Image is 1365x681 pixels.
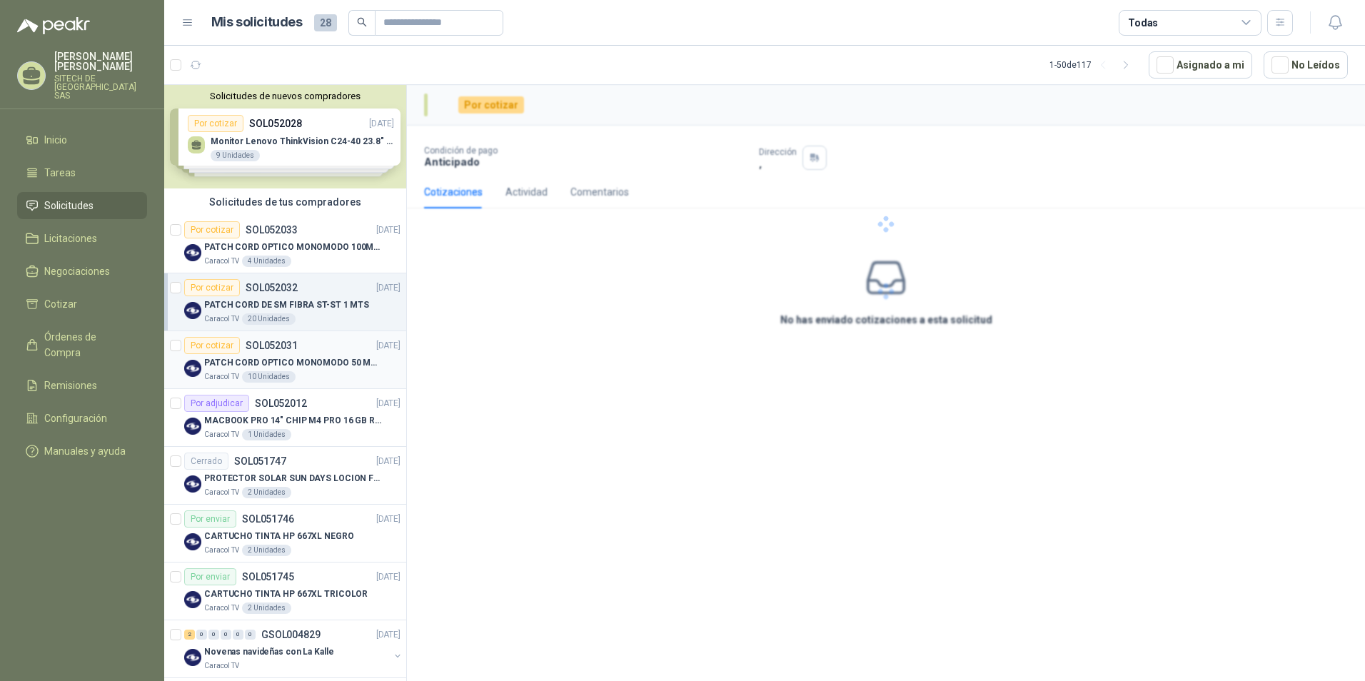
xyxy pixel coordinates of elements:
p: PATCH CORD OPTICO MONOMODO 50 MTS [204,356,382,370]
div: Por adjudicar [184,395,249,412]
p: SOL052031 [246,340,298,350]
div: 0 [233,630,243,640]
p: [DATE] [376,281,401,295]
p: [PERSON_NAME] [PERSON_NAME] [54,51,147,71]
p: SOL052033 [246,225,298,235]
div: 0 [245,630,256,640]
p: Caracol TV [204,371,239,383]
div: Solicitudes de nuevos compradoresPor cotizarSOL052028[DATE] Monitor Lenovo ThinkVision C24-40 23.... [164,85,406,188]
span: Licitaciones [44,231,97,246]
div: 20 Unidades [242,313,296,325]
span: 28 [314,14,337,31]
p: Caracol TV [204,313,239,325]
p: [DATE] [376,455,401,468]
img: Company Logo [184,302,201,319]
img: Company Logo [184,533,201,550]
a: Cotizar [17,291,147,318]
div: 1 Unidades [242,429,291,440]
p: SOL052012 [255,398,307,408]
div: Por cotizar [184,221,240,238]
p: [DATE] [376,397,401,410]
div: Cerrado [184,453,228,470]
a: Por cotizarSOL052033[DATE] Company LogoPATCH CORD OPTICO MONOMODO 100MTSCaracol TV4 Unidades [164,216,406,273]
button: Asignado a mi [1149,51,1252,79]
span: Cotizar [44,296,77,312]
a: Configuración [17,405,147,432]
p: Caracol TV [204,487,239,498]
p: MACBOOK PRO 14" CHIP M4 PRO 16 GB RAM 1TB [204,414,382,428]
div: Por cotizar [184,279,240,296]
div: 0 [208,630,219,640]
a: Solicitudes [17,192,147,219]
a: Manuales y ayuda [17,438,147,465]
p: SOL051746 [242,514,294,524]
img: Company Logo [184,649,201,666]
a: Por cotizarSOL052032[DATE] Company LogoPATCH CORD DE SM FIBRA ST-ST 1 MTSCaracol TV20 Unidades [164,273,406,331]
span: Negociaciones [44,263,110,279]
p: Caracol TV [204,660,239,672]
a: Tareas [17,159,147,186]
div: 10 Unidades [242,371,296,383]
img: Company Logo [184,360,201,377]
span: Manuales y ayuda [44,443,126,459]
a: Remisiones [17,372,147,399]
p: Caracol TV [204,256,239,267]
p: Novenas navideñas con La Kalle [204,645,333,659]
span: Configuración [44,410,107,426]
a: Negociaciones [17,258,147,285]
p: PATCH CORD OPTICO MONOMODO 100MTS [204,241,382,254]
span: Tareas [44,165,76,181]
p: SOL052032 [246,283,298,293]
a: Por enviarSOL051746[DATE] Company LogoCARTUCHO TINTA HP 667XL NEGROCaracol TV2 Unidades [164,505,406,563]
a: Por adjudicarSOL052012[DATE] Company LogoMACBOOK PRO 14" CHIP M4 PRO 16 GB RAM 1TBCaracol TV1 Uni... [164,389,406,447]
a: Por enviarSOL051745[DATE] Company LogoCARTUCHO TINTA HP 667XL TRICOLORCaracol TV2 Unidades [164,563,406,620]
p: [DATE] [376,513,401,526]
img: Company Logo [184,244,201,261]
p: PATCH CORD DE SM FIBRA ST-ST 1 MTS [204,298,369,312]
p: Caracol TV [204,602,239,614]
div: 0 [196,630,207,640]
p: SOL051747 [234,456,286,466]
div: 1 - 50 de 117 [1049,54,1137,76]
span: Órdenes de Compra [44,329,134,360]
button: No Leídos [1264,51,1348,79]
p: Caracol TV [204,545,239,556]
p: [DATE] [376,628,401,642]
div: Por enviar [184,568,236,585]
p: PROTECTOR SOLAR SUN DAYS LOCION FPS 50 CAJA X 24 UN [204,472,382,485]
p: Caracol TV [204,429,239,440]
a: CerradoSOL051747[DATE] Company LogoPROTECTOR SOLAR SUN DAYS LOCION FPS 50 CAJA X 24 UNCaracol TV2... [164,447,406,505]
div: 2 Unidades [242,602,291,614]
img: Company Logo [184,475,201,493]
div: 2 Unidades [242,487,291,498]
p: CARTUCHO TINTA HP 667XL NEGRO [204,530,354,543]
p: [DATE] [376,339,401,353]
div: Solicitudes de tus compradores [164,188,406,216]
h1: Mis solicitudes [211,12,303,33]
div: Por cotizar [184,337,240,354]
a: 2 0 0 0 0 0 GSOL004829[DATE] Company LogoNovenas navideñas con La KalleCaracol TV [184,626,403,672]
p: [DATE] [376,223,401,237]
p: SOL051745 [242,572,294,582]
a: Órdenes de Compra [17,323,147,366]
p: GSOL004829 [261,630,321,640]
a: Licitaciones [17,225,147,252]
a: Por cotizarSOL052031[DATE] Company LogoPATCH CORD OPTICO MONOMODO 50 MTSCaracol TV10 Unidades [164,331,406,389]
p: [DATE] [376,570,401,584]
img: Company Logo [184,591,201,608]
span: Inicio [44,132,67,148]
p: SITECH DE [GEOGRAPHIC_DATA] SAS [54,74,147,100]
div: 2 [184,630,195,640]
button: Solicitudes de nuevos compradores [170,91,401,101]
span: Remisiones [44,378,97,393]
div: 0 [221,630,231,640]
div: Todas [1128,15,1158,31]
div: 4 Unidades [242,256,291,267]
p: CARTUCHO TINTA HP 667XL TRICOLOR [204,587,368,601]
span: search [357,17,367,27]
div: Por enviar [184,510,236,528]
div: 2 Unidades [242,545,291,556]
img: Company Logo [184,418,201,435]
span: Solicitudes [44,198,94,213]
img: Logo peakr [17,17,90,34]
